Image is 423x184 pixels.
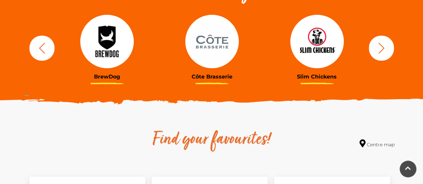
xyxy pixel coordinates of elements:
h2: Find your favourites! [90,129,334,151]
h3: BrewDog [60,73,154,80]
a: Centre map [359,139,395,148]
h3: Côte Brasserie [165,73,259,80]
a: BrewDog [60,15,154,80]
a: Slim Chickens [270,15,364,80]
h3: Slim Chickens [270,73,364,80]
a: Côte Brasserie [165,15,259,80]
